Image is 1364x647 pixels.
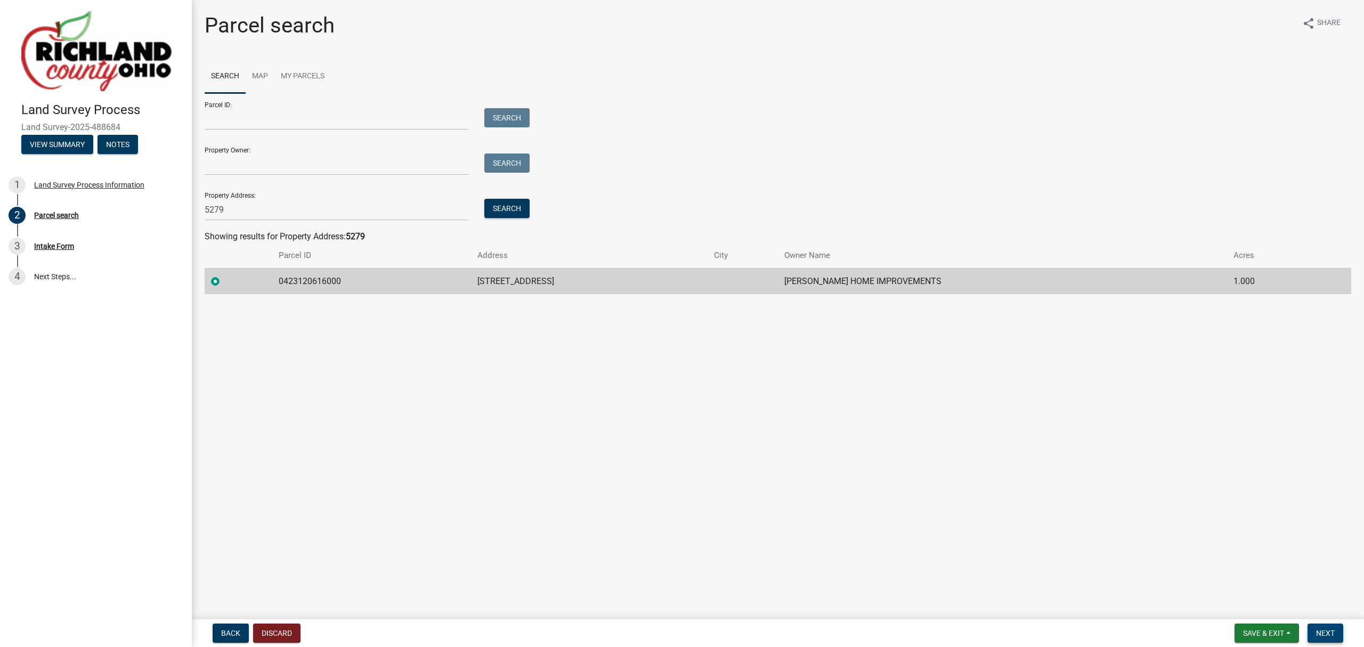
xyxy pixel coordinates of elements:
span: Next [1316,629,1335,637]
button: shareShare [1294,13,1349,34]
a: My Parcels [274,60,331,94]
button: Search [484,199,530,218]
button: Next [1308,624,1343,643]
div: Parcel search [34,212,79,219]
h1: Parcel search [205,13,335,38]
wm-modal-confirm: Summary [21,141,93,149]
div: Land Survey Process Information [34,181,144,189]
span: Land Survey-2025-488684 [21,122,170,132]
div: Intake Form [34,242,74,250]
td: [STREET_ADDRESS] [471,268,708,294]
img: Richland County, Ohio [21,11,172,91]
td: 1.000 [1227,268,1317,294]
th: Owner Name [778,243,1227,268]
span: Share [1317,17,1341,30]
button: Save & Exit [1235,624,1299,643]
h4: Land Survey Process [21,102,183,118]
button: Discard [253,624,301,643]
div: 4 [9,268,26,285]
a: Search [205,60,246,94]
th: Parcel ID [272,243,471,268]
a: Map [246,60,274,94]
div: 2 [9,207,26,224]
td: [PERSON_NAME] HOME IMPROVEMENTS [778,268,1227,294]
th: Acres [1227,243,1317,268]
th: City [708,243,778,268]
i: share [1302,17,1315,30]
th: Address [471,243,708,268]
button: Notes [98,135,138,154]
div: Showing results for Property Address: [205,230,1351,243]
strong: 5279 [346,231,365,241]
td: 0423120616000 [272,268,471,294]
div: 3 [9,238,26,255]
button: Search [484,108,530,127]
button: View Summary [21,135,93,154]
button: Back [213,624,249,643]
span: Back [221,629,240,637]
div: 1 [9,176,26,193]
wm-modal-confirm: Notes [98,141,138,149]
button: Search [484,153,530,173]
span: Save & Exit [1243,629,1284,637]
